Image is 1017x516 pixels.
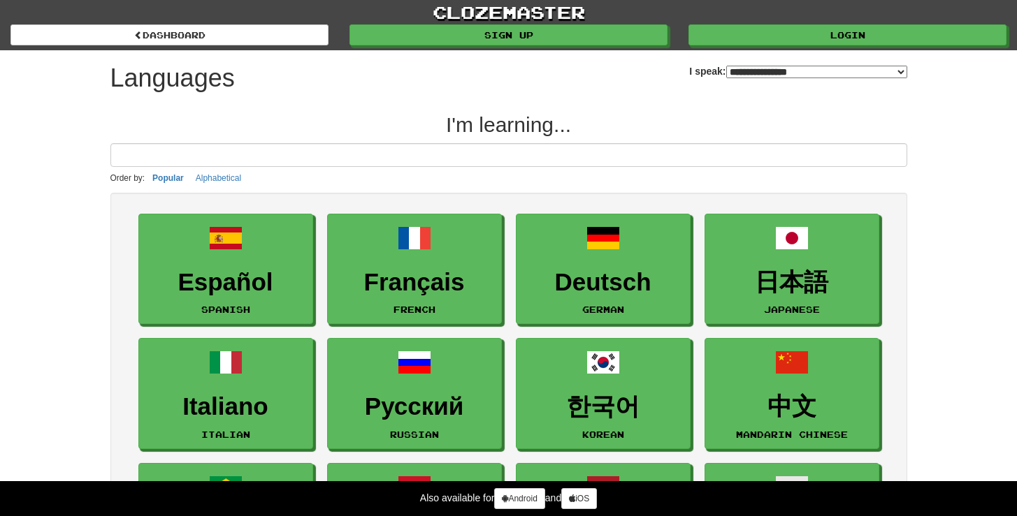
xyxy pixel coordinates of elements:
h3: Русский [335,393,494,420]
a: EspañolSpanish [138,214,313,325]
h3: Deutsch [524,269,683,296]
button: Alphabetical [192,170,245,186]
h3: 한국어 [524,393,683,420]
a: Login [688,24,1007,45]
a: ItalianoItalian [138,338,313,449]
button: Popular [148,170,188,186]
h3: Español [146,269,305,296]
h2: I'm learning... [110,113,907,136]
h3: 日本語 [712,269,872,296]
h1: Languages [110,64,235,92]
select: I speak: [726,66,907,78]
small: Order by: [110,173,145,183]
a: РусскийRussian [327,338,502,449]
small: Russian [390,429,439,439]
small: German [582,304,624,314]
h3: Français [335,269,494,296]
a: 中文Mandarin Chinese [705,338,879,449]
small: Mandarin Chinese [736,429,848,439]
a: 한국어Korean [516,338,691,449]
a: 日本語Japanese [705,214,879,325]
small: Korean [582,429,624,439]
a: DeutschGerman [516,214,691,325]
small: Japanese [764,304,820,314]
a: iOS [561,488,597,509]
small: Spanish [201,304,250,314]
a: FrançaisFrench [327,214,502,325]
h3: Italiano [146,393,305,420]
small: Italian [201,429,250,439]
label: I speak: [689,64,907,78]
a: Sign up [349,24,668,45]
h3: 中文 [712,393,872,420]
a: dashboard [10,24,329,45]
a: Android [494,488,544,509]
small: French [394,304,435,314]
